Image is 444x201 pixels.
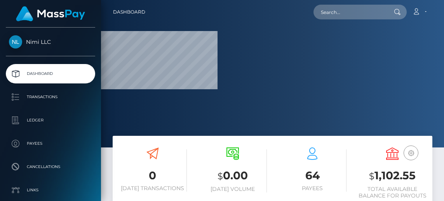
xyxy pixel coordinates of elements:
[113,4,145,20] a: Dashboard
[279,168,347,183] h3: 64
[6,111,95,130] a: Ledger
[218,171,223,182] small: $
[9,138,92,149] p: Payees
[6,87,95,107] a: Transactions
[358,168,427,184] h3: 1,102.55
[9,91,92,103] p: Transactions
[198,168,267,184] h3: 0.00
[9,114,92,126] p: Ledger
[198,186,267,192] h6: [DATE] Volume
[6,134,95,153] a: Payees
[9,184,92,196] p: Links
[6,157,95,177] a: Cancellations
[358,186,427,199] h6: Total Available Balance for Payouts
[118,168,187,183] h3: 0
[6,38,95,45] span: Nimi LLC
[16,6,85,21] img: MassPay Logo
[279,185,347,192] h6: Payees
[9,161,92,173] p: Cancellations
[313,5,387,19] input: Search...
[6,64,95,83] a: Dashboard
[9,68,92,80] p: Dashboard
[6,180,95,200] a: Links
[9,35,22,49] img: Nimi LLC
[118,185,187,192] h6: [DATE] Transactions
[369,171,374,182] small: $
